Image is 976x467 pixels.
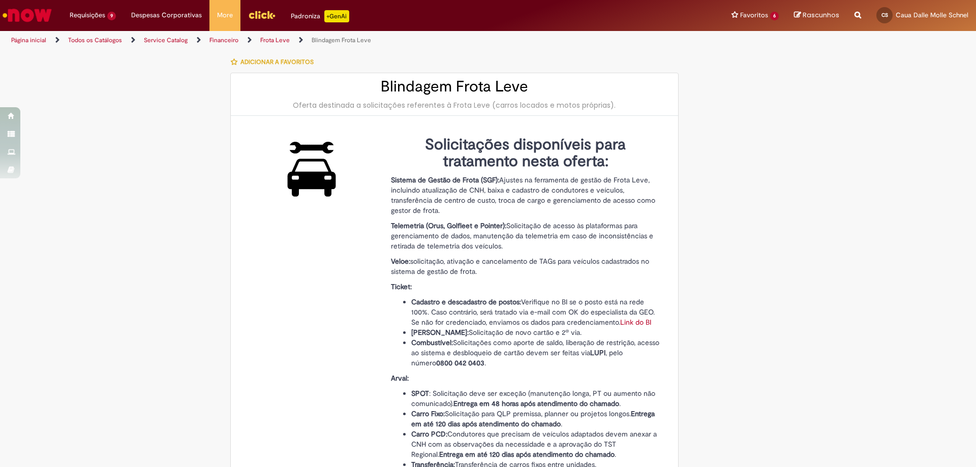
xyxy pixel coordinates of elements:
[209,36,238,44] a: Financeiro
[411,297,660,327] li: Verifique no BI se o posto está na rede 100%. Caso contrário, será tratado via e-mail com OK do e...
[590,348,605,357] strong: LUPI
[803,10,839,20] span: Rascunhos
[144,36,188,44] a: Service Catalog
[241,78,668,95] h2: Blindagem Frota Leve
[411,409,655,428] strong: Entrega em até 120 dias após atendimento do chamado
[217,10,233,20] span: More
[411,338,453,347] strong: Combustível:
[391,175,499,184] strong: Sistema de Gestão de Frota (SGF):
[411,429,660,459] li: Condutores que precisam de veículos adaptados devem anexar a CNH com as observações da necessidad...
[230,51,319,73] button: Adicionar a Favoritos
[411,297,521,306] strong: Cadastro e descadastro de postos:
[411,409,660,429] li: Solicitação para QLP premissa, planner ou projetos longos. .
[291,10,349,22] div: Padroniza
[411,388,660,409] li: : Solicitação deve ser exceção (manutenção longa, PT ou aumento não comunicado). .
[391,373,409,383] strong: Arval:
[8,31,643,50] ul: Trilhas de página
[881,12,888,18] span: CS
[312,36,371,44] a: Blindagem Frota Leve
[411,328,469,337] strong: [PERSON_NAME]:
[391,282,412,291] strong: Ticket:
[241,100,668,110] div: Oferta destinada a solicitações referentes à Frota Leve (carros locados e motos próprias).
[391,221,660,251] p: Solicitação de acesso às plataformas para gerenciamento de dados, manutenção da telemetria em cas...
[11,36,46,44] a: Página inicial
[70,10,105,20] span: Requisições
[411,337,660,368] li: Solicitações como aporte de saldo, liberação de restrição, acesso ao sistema e desbloqueio de car...
[68,36,122,44] a: Todos os Catálogos
[411,389,429,398] strong: SPOT
[260,36,290,44] a: Frota Leve
[411,409,445,418] strong: Carro Fixo:
[248,7,276,22] img: click_logo_yellow_360x200.png
[436,358,484,367] strong: 0800 042 0403
[391,221,506,230] strong: Telemetria (Orus, Golfleet e Pointer):
[453,399,619,408] strong: Entrega em 48 horas após atendimento do chamado
[131,10,202,20] span: Despesas Corporativas
[411,429,447,439] strong: Carro PCD:
[794,11,839,20] a: Rascunhos
[740,10,768,20] span: Favoritos
[425,135,626,171] strong: Solicitações disponíveis para tratamento nesta oferta:
[411,327,660,337] li: Solicitação de novo cartão e 2ª via.
[391,256,660,276] p: solicitação, ativação e cancelamento de TAGs para veículos cadastrados no sistema de gestão de fr...
[391,257,410,266] strong: Veloe:
[240,58,314,66] span: Adicionar a Favoritos
[324,10,349,22] p: +GenAi
[439,450,615,459] strong: Entrega em até 120 dias após atendimento do chamado
[107,12,116,20] span: 9
[770,12,779,20] span: 6
[1,5,53,25] img: ServiceNow
[278,136,346,202] img: Blindagem Frota Leve
[896,11,968,19] span: Caua Dalle Molle Schnel
[391,175,660,215] p: Ajustes na ferramenta de gestão de Frota Leve, incluindo atualização de CNH, baixa e cadastro de ...
[620,318,651,327] a: Link do BI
